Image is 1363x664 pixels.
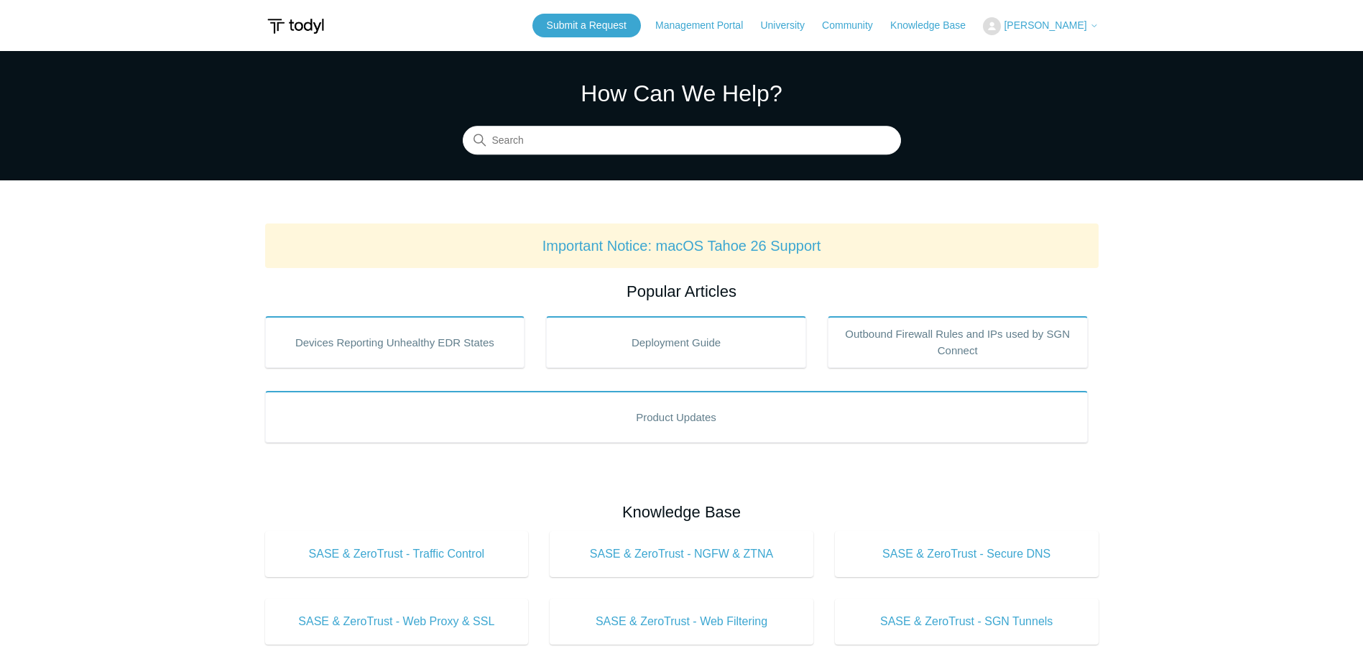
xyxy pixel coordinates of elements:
a: SASE & ZeroTrust - Web Filtering [550,599,813,645]
span: SASE & ZeroTrust - Web Proxy & SSL [287,613,507,630]
span: SASE & ZeroTrust - NGFW & ZTNA [571,545,792,563]
a: SASE & ZeroTrust - Secure DNS [835,531,1099,577]
a: Devices Reporting Unhealthy EDR States [265,316,525,368]
a: Important Notice: macOS Tahoe 26 Support [542,238,821,254]
span: SASE & ZeroTrust - SGN Tunnels [856,613,1077,630]
a: University [760,18,818,33]
a: Deployment Guide [546,316,806,368]
a: SASE & ZeroTrust - Traffic Control [265,531,529,577]
a: Management Portal [655,18,757,33]
button: [PERSON_NAME] [983,17,1098,35]
a: Knowledge Base [890,18,980,33]
a: SASE & ZeroTrust - SGN Tunnels [835,599,1099,645]
img: Todyl Support Center Help Center home page [265,13,326,40]
a: SASE & ZeroTrust - Web Proxy & SSL [265,599,529,645]
a: Outbound Firewall Rules and IPs used by SGN Connect [828,316,1088,368]
span: [PERSON_NAME] [1004,19,1086,31]
h2: Knowledge Base [265,500,1099,524]
h2: Popular Articles [265,280,1099,303]
span: SASE & ZeroTrust - Secure DNS [856,545,1077,563]
a: SASE & ZeroTrust - NGFW & ZTNA [550,531,813,577]
a: Submit a Request [532,14,641,37]
h1: How Can We Help? [463,76,901,111]
span: SASE & ZeroTrust - Web Filtering [571,613,792,630]
input: Search [463,126,901,155]
span: SASE & ZeroTrust - Traffic Control [287,545,507,563]
a: Product Updates [265,391,1088,443]
a: Community [822,18,887,33]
